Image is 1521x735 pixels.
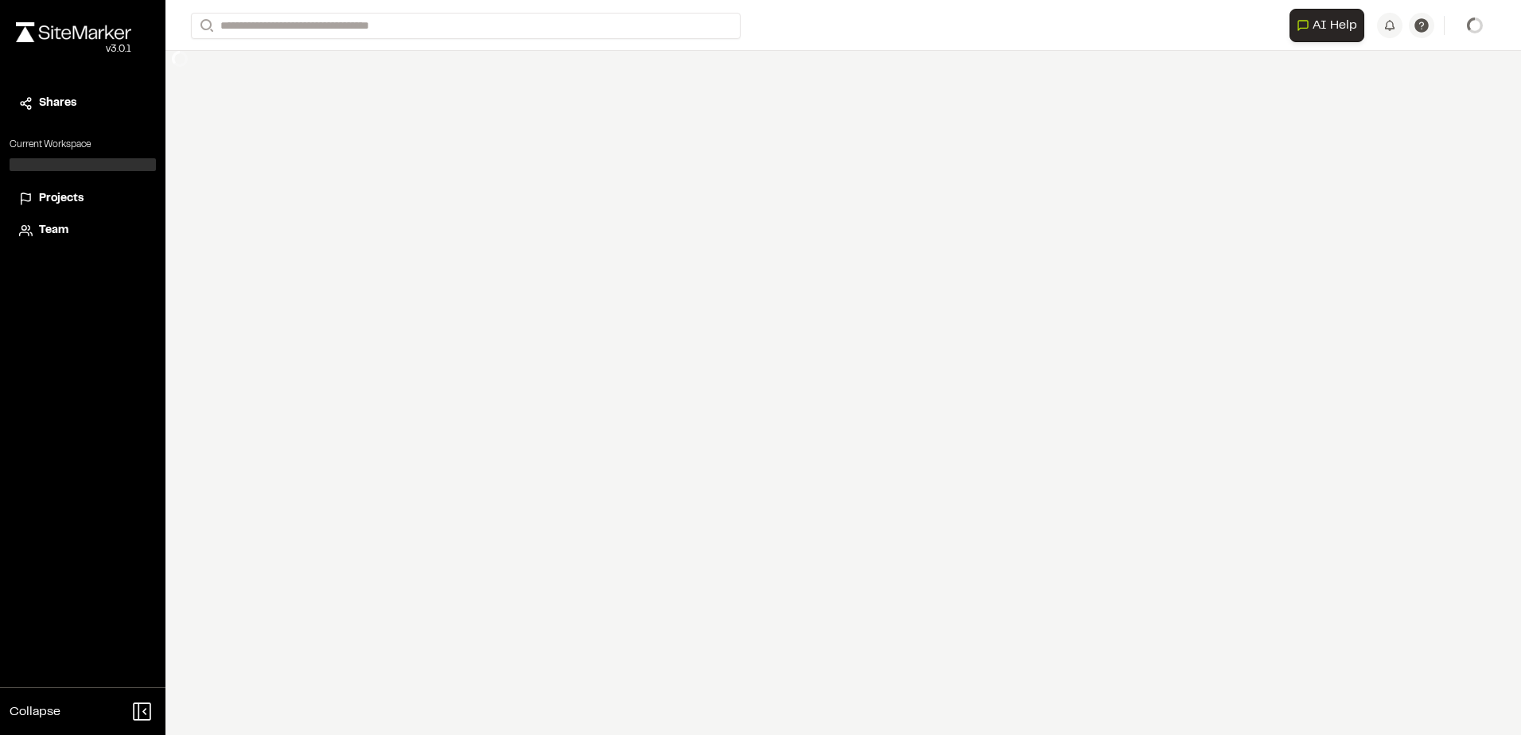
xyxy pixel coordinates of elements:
[10,138,156,152] p: Current Workspace
[1313,16,1357,35] span: AI Help
[10,702,60,721] span: Collapse
[39,222,68,239] span: Team
[191,13,220,39] button: Search
[1290,9,1364,42] button: Open AI Assistant
[19,190,146,208] a: Projects
[1290,9,1371,42] div: Open AI Assistant
[16,42,131,56] div: Oh geez...please don't...
[39,95,76,112] span: Shares
[19,95,146,112] a: Shares
[16,22,131,42] img: rebrand.png
[39,190,84,208] span: Projects
[19,222,146,239] a: Team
